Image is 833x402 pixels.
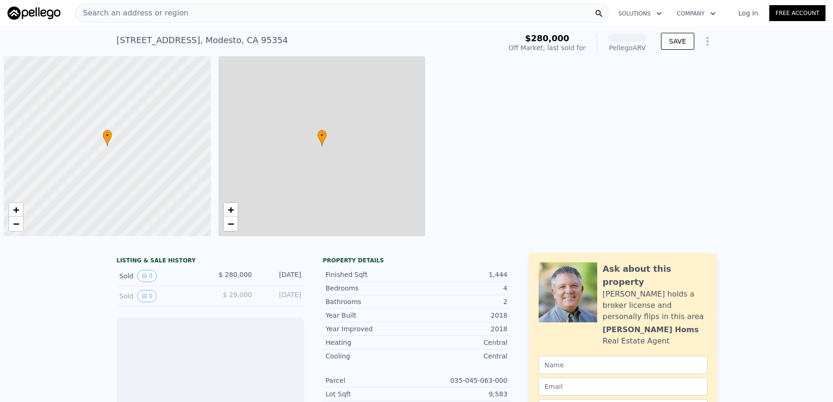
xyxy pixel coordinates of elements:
a: Zoom out [9,217,23,231]
div: 035-045-063-000 [417,376,508,385]
div: 2018 [417,311,508,320]
div: Property details [323,257,510,264]
div: [STREET_ADDRESS] , Modesto , CA 95354 [117,34,288,47]
div: Finished Sqft [326,270,417,279]
div: Parcel [326,376,417,385]
span: $ 29,000 [223,291,252,298]
div: 2018 [417,324,508,334]
span: • [103,131,112,140]
span: $280,000 [525,33,570,43]
div: Cooling [326,351,417,361]
div: Sold [120,270,203,282]
div: 2 [417,297,508,306]
span: Search an address or region [75,7,188,19]
div: Heating [326,338,417,347]
div: Central [417,338,508,347]
a: Zoom in [9,203,23,217]
div: Year Improved [326,324,417,334]
div: Lot Sqft [326,389,417,399]
div: Bathrooms [326,297,417,306]
div: 1,444 [417,270,508,279]
div: Real Estate Agent [603,335,670,347]
div: [PERSON_NAME] holds a broker license and personally flips in this area [603,289,707,322]
div: Bedrooms [326,283,417,293]
button: Company [669,5,723,22]
img: Pellego [8,7,60,20]
div: Off Market, last sold for [509,43,585,52]
div: Central [417,351,508,361]
div: Sold [120,290,203,302]
span: − [227,218,233,230]
button: Solutions [611,5,669,22]
span: + [13,204,19,216]
div: • [103,130,112,146]
div: [DATE] [260,270,301,282]
button: View historical data [137,270,157,282]
a: Zoom in [224,203,238,217]
span: − [13,218,19,230]
div: Ask about this property [603,262,707,289]
span: + [227,204,233,216]
div: Pellego ARV [608,43,646,52]
div: [DATE] [260,290,301,302]
a: Zoom out [224,217,238,231]
div: 9,583 [417,389,508,399]
div: 4 [417,283,508,293]
a: Log In [727,8,769,18]
span: • [317,131,327,140]
div: LISTING & SALE HISTORY [117,257,304,266]
div: • [317,130,327,146]
button: View historical data [137,290,157,302]
button: Show Options [698,32,717,51]
input: Email [539,378,707,395]
a: Free Account [769,5,825,21]
div: Year Built [326,311,417,320]
button: SAVE [661,33,694,50]
span: $ 280,000 [218,271,252,278]
input: Name [539,356,707,374]
div: [PERSON_NAME] Homs [603,324,699,335]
